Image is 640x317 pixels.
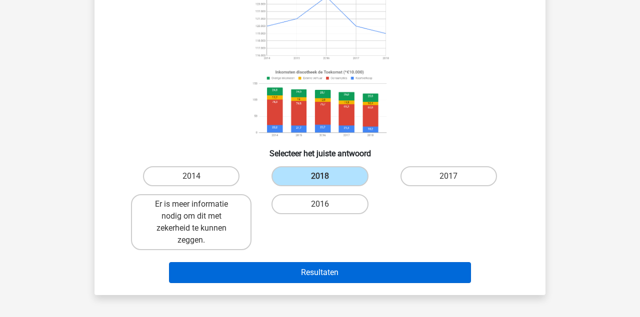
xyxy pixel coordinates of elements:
[131,194,251,250] label: Er is meer informatie nodig om dit met zekerheid te kunnen zeggen.
[110,141,529,158] h6: Selecteer het juiste antwoord
[271,166,368,186] label: 2018
[271,194,368,214] label: 2016
[143,166,239,186] label: 2014
[169,262,471,283] button: Resultaten
[400,166,497,186] label: 2017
